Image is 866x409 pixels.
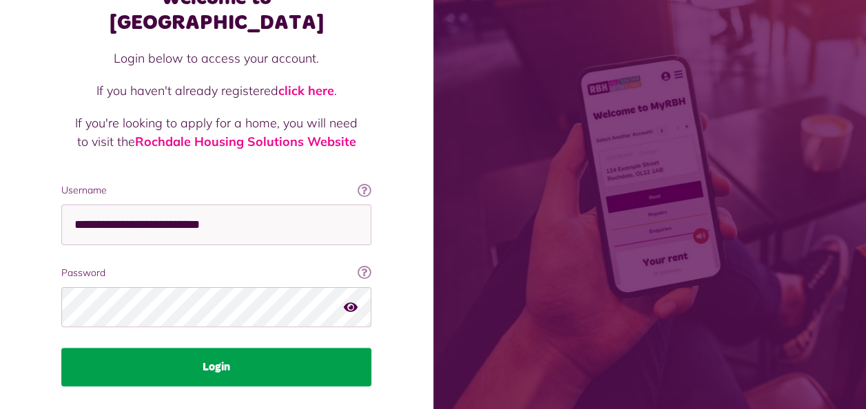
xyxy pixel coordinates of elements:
a: click here [278,83,334,98]
p: Login below to access your account. [75,49,358,67]
p: If you're looking to apply for a home, you will need to visit the [75,114,358,151]
button: Login [61,348,371,386]
label: Username [61,183,371,198]
label: Password [61,266,371,280]
a: Rochdale Housing Solutions Website [135,134,356,149]
p: If you haven't already registered . [75,81,358,100]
